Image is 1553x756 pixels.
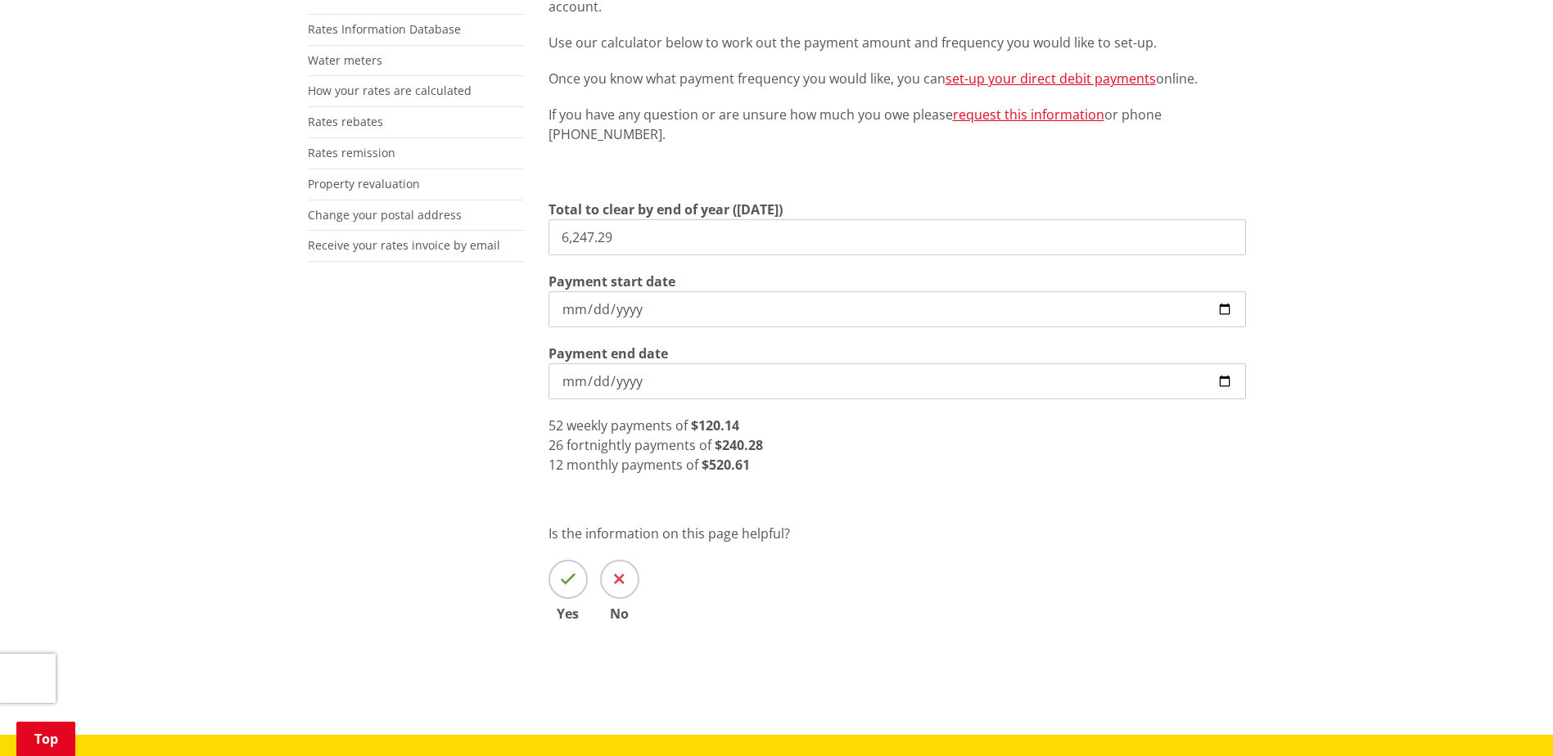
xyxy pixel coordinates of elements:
[549,105,1246,144] p: If you have any question or are unsure how much you owe please or phone [PHONE_NUMBER].
[691,416,739,434] strong: $120.14
[549,436,563,454] span: 26
[308,21,461,37] a: Rates Information Database
[549,33,1246,52] p: Use our calculator below to work out the payment amount and frequency you would like to set-up.
[308,114,383,129] a: Rates rebates
[715,436,763,454] strong: $240.28
[549,416,563,434] span: 52
[549,524,1246,543] p: Is the information on this page helpful?
[308,237,500,253] a: Receive your rates invoice by email
[308,52,382,68] a: Water meters
[549,69,1246,88] p: Once you know what payment frequency you would like, you can online.
[567,456,698,474] span: monthly payments of
[16,722,75,756] a: Top
[946,70,1156,88] a: set-up your direct debit payments
[702,456,750,474] strong: $520.61
[549,456,563,474] span: 12
[1478,687,1537,746] iframe: Messenger Launcher
[308,176,420,191] a: Property revaluation
[567,416,688,434] span: weekly payments of
[549,344,668,363] label: Payment end date
[549,607,588,620] span: Yes
[549,200,783,219] label: Total to clear by end of year ([DATE])
[308,145,395,160] a: Rates remission
[567,436,711,454] span: fortnightly payments of
[308,207,462,223] a: Change your postal address
[308,83,472,98] a: How your rates are calculated
[549,272,675,291] label: Payment start date
[953,106,1104,124] a: request this information
[600,607,639,620] span: No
